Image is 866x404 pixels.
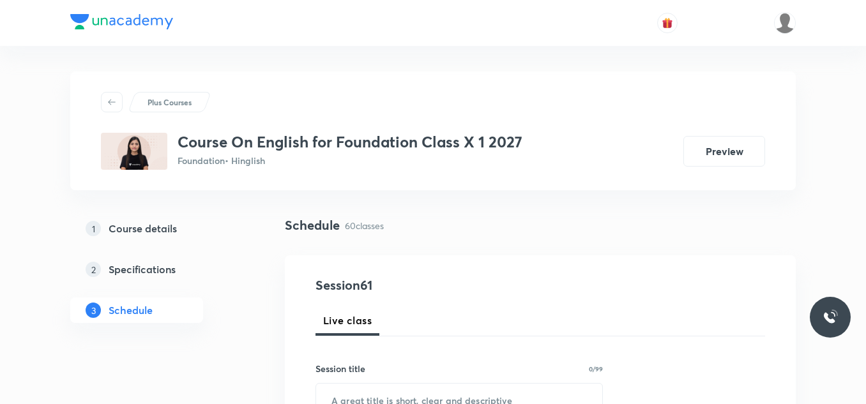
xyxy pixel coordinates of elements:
a: 1Course details [70,216,244,241]
h3: Course On English for Foundation Class X 1 2027 [178,133,522,151]
p: 2 [86,262,101,277]
span: Live class [323,313,372,328]
img: ttu [823,310,838,325]
button: avatar [657,13,678,33]
img: Company Logo [70,14,173,29]
img: saransh sharma [774,12,796,34]
h5: Specifications [109,262,176,277]
p: Plus Courses [148,96,192,108]
button: Preview [683,136,765,167]
p: 60 classes [345,219,384,232]
h5: Schedule [109,303,153,318]
h4: Session 61 [315,276,549,295]
p: 0/99 [589,366,603,372]
p: Foundation • Hinglish [178,154,522,167]
a: 2Specifications [70,257,244,282]
h5: Course details [109,221,177,236]
img: avatar [662,17,673,29]
img: E0D1D796-11DF-451C-AD8C-37F51BD1BE78_plus.png [101,133,167,170]
a: Company Logo [70,14,173,33]
p: 3 [86,303,101,318]
h6: Session title [315,362,365,375]
p: 1 [86,221,101,236]
h4: Schedule [285,216,340,235]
